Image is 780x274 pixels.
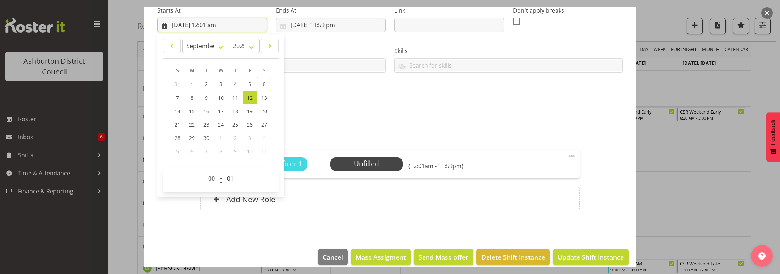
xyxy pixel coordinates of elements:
[220,171,222,189] span: :
[157,6,267,15] label: Starts At
[203,121,209,128] span: 23
[558,252,624,262] span: Update Shift Instance
[394,47,623,55] label: Skills
[354,159,379,168] span: Unfilled
[243,91,257,104] a: 12
[190,94,193,101] span: 8
[205,67,208,74] span: T
[261,148,267,155] span: 11
[247,121,253,128] span: 26
[176,148,179,155] span: 5
[232,108,238,115] span: 18
[394,6,504,15] label: Link
[190,67,194,74] span: M
[199,77,214,91] a: 2
[175,121,180,128] span: 21
[199,131,214,145] a: 30
[219,67,223,74] span: W
[157,18,267,32] input: Click to select...
[234,81,237,87] span: 4
[226,194,275,204] h6: Add New Role
[218,108,224,115] span: 17
[248,134,251,141] span: 3
[248,81,251,87] span: 5
[419,252,468,262] span: Send Mass offer
[234,67,237,74] span: T
[481,252,545,262] span: Delete Shift Instance
[189,134,195,141] span: 29
[243,104,257,118] a: 19
[395,60,622,71] input: Search for skills
[205,94,208,101] span: 9
[218,94,224,101] span: 10
[203,108,209,115] span: 16
[199,104,214,118] a: 16
[234,148,237,155] span: 9
[219,134,222,141] span: 1
[276,18,386,32] input: Click to select...
[189,121,195,128] span: 22
[243,77,257,91] a: 5
[214,118,228,131] a: 24
[170,91,185,104] a: 7
[257,91,271,104] a: 13
[185,91,199,104] a: 8
[190,81,193,87] span: 1
[199,118,214,131] a: 23
[219,148,222,155] span: 8
[247,148,253,155] span: 10
[185,118,199,131] a: 22
[263,134,266,141] span: 4
[214,91,228,104] a: 10
[185,131,199,145] a: 29
[257,77,271,91] a: 6
[219,81,222,87] span: 3
[513,6,623,15] label: Don't apply breaks
[228,118,243,131] a: 25
[170,118,185,131] a: 21
[232,121,238,128] span: 25
[261,94,267,101] span: 13
[176,67,179,74] span: S
[318,249,348,265] button: Cancel
[203,134,209,141] span: 30
[766,112,780,162] button: Feedback - Show survey
[247,94,253,101] span: 12
[205,148,208,155] span: 7
[228,77,243,91] a: 4
[263,81,266,87] span: 6
[249,67,251,74] span: F
[185,77,199,91] a: 1
[261,108,267,115] span: 20
[228,104,243,118] a: 18
[323,252,343,262] span: Cancel
[218,121,224,128] span: 24
[408,162,463,170] h6: (12:01am - 11:59pm)
[170,131,185,145] a: 28
[199,91,214,104] a: 9
[234,134,237,141] span: 2
[214,77,228,91] a: 3
[170,104,185,118] a: 14
[185,104,199,118] a: 15
[758,252,766,260] img: help-xxl-2.png
[205,81,208,87] span: 2
[263,67,266,74] span: S
[175,134,180,141] span: 28
[351,249,411,265] button: Mass Assigment
[190,148,193,155] span: 6
[276,6,386,15] label: Ends At
[175,81,180,87] span: 31
[257,104,271,118] a: 20
[243,118,257,131] a: 26
[257,118,271,131] a: 27
[476,249,549,265] button: Delete Shift Instance
[553,249,629,265] button: Update Shift Instance
[200,133,579,141] h5: Roles
[247,108,253,115] span: 19
[175,108,180,115] span: 14
[232,94,238,101] span: 11
[356,252,406,262] span: Mass Assigment
[189,108,195,115] span: 15
[176,94,179,101] span: 7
